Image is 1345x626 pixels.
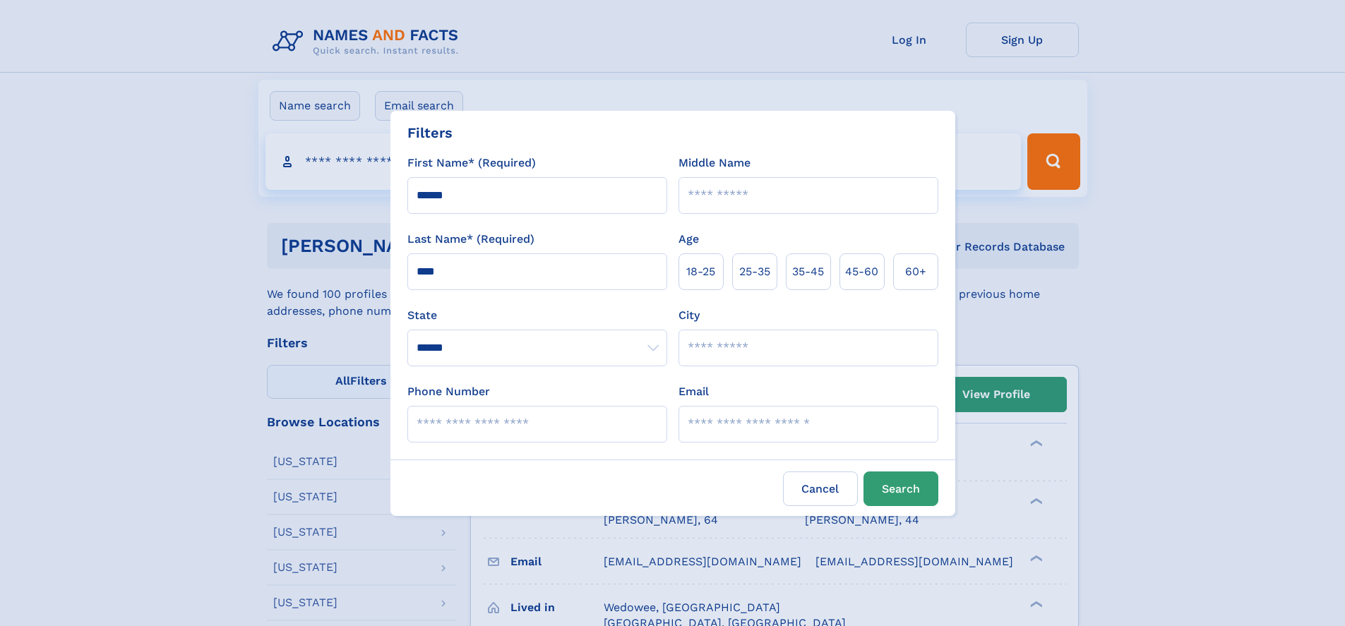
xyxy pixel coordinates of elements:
[792,263,824,280] span: 35‑45
[407,383,490,400] label: Phone Number
[905,263,926,280] span: 60+
[686,263,715,280] span: 18‑25
[845,263,878,280] span: 45‑60
[407,231,534,248] label: Last Name* (Required)
[783,471,858,506] label: Cancel
[739,263,770,280] span: 25‑35
[407,155,536,171] label: First Name* (Required)
[679,383,709,400] label: Email
[679,307,700,324] label: City
[863,471,938,506] button: Search
[679,231,699,248] label: Age
[407,122,453,143] div: Filters
[679,155,751,171] label: Middle Name
[407,307,667,324] label: State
